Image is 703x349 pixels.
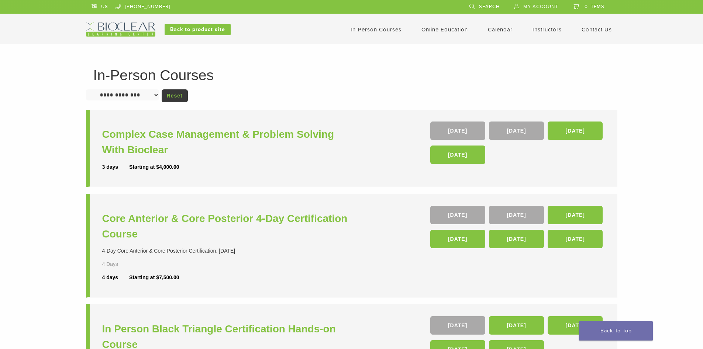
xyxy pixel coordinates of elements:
img: Bioclear [86,23,155,37]
a: [DATE] [430,122,485,140]
span: My Account [523,4,558,10]
a: In-Person Courses [351,26,402,33]
a: [DATE] [548,122,603,140]
div: , , , [430,122,605,168]
a: Online Education [421,26,468,33]
a: Contact Us [582,26,612,33]
a: Back to product site [165,24,231,35]
a: [DATE] [430,206,485,224]
a: Instructors [533,26,562,33]
a: [DATE] [489,230,544,248]
div: Starting at $4,000.00 [129,163,179,171]
a: [DATE] [430,230,485,248]
a: [DATE] [489,206,544,224]
div: 4-Day Core Anterior & Core Posterior Certification. [DATE] [102,247,354,255]
a: [DATE] [548,230,603,248]
a: [DATE] [548,316,603,335]
a: [DATE] [489,316,544,335]
a: [DATE] [430,316,485,335]
span: 0 items [585,4,604,10]
div: , , , , , [430,206,605,252]
a: Back To Top [579,321,653,341]
div: 4 Days [102,260,140,268]
h1: In-Person Courses [93,68,610,82]
a: [DATE] [548,206,603,224]
a: Complex Case Management & Problem Solving With Bioclear [102,127,354,158]
a: Calendar [488,26,513,33]
a: Core Anterior & Core Posterior 4-Day Certification Course [102,211,354,242]
div: 4 days [102,274,130,281]
div: 3 days [102,163,130,171]
span: Search [479,4,500,10]
a: Reset [162,89,188,102]
div: Starting at $7,500.00 [129,274,179,281]
a: [DATE] [489,122,544,140]
a: [DATE] [430,146,485,164]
